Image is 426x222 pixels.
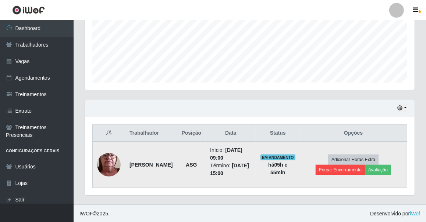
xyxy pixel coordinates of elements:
[268,162,287,175] strong: há 05 h e 55 min
[12,6,45,15] img: CoreUI Logo
[206,125,256,142] th: Data
[125,125,177,142] th: Trabalhador
[210,162,251,177] li: Término:
[370,210,420,218] span: Desenvolvido por
[256,125,300,142] th: Status
[186,162,197,168] strong: ASG
[316,165,365,175] button: Forçar Encerramento
[260,154,295,160] span: EM ANDAMENTO
[210,146,251,162] li: Início:
[300,125,407,142] th: Opções
[210,147,242,161] time: [DATE] 09:00
[177,125,206,142] th: Posição
[410,211,420,216] a: iWof
[129,162,173,168] strong: [PERSON_NAME]
[79,211,93,216] span: IWOF
[365,165,391,175] button: Avaliação
[328,154,379,165] button: Adicionar Horas Extra
[97,139,121,191] img: 1744294731442.jpeg
[79,210,110,218] span: © 2025 .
